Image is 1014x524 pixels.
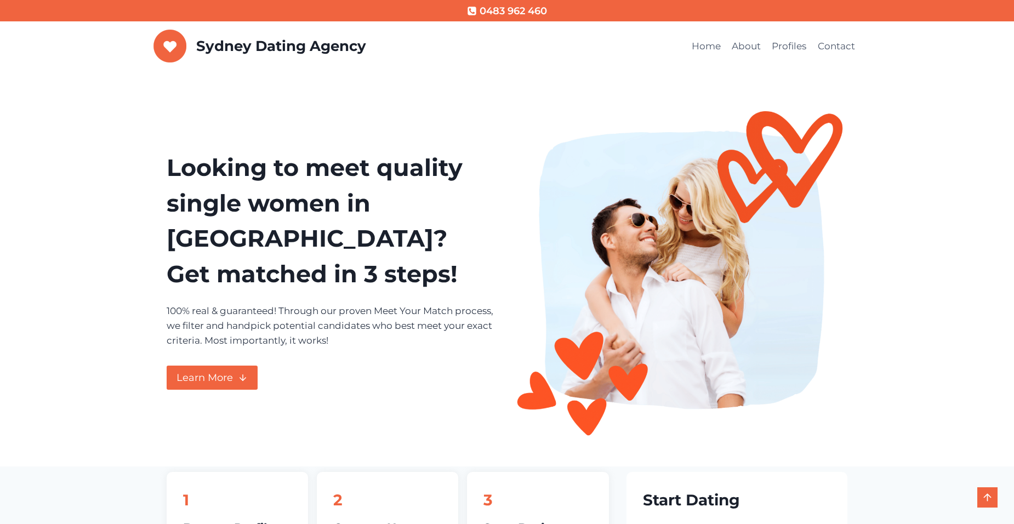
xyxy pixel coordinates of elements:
a: Contact [812,33,861,60]
a: Scroll to top [977,487,998,508]
a: Home [686,33,726,60]
p: 100% real & guaranteed! Through our proven Meet Your Match process, we filter and handpick potent... [167,304,498,349]
a: Learn More [167,366,258,389]
h2: 2 [333,488,442,511]
a: Sydney Dating Agency [153,30,366,62]
span: Learn More [176,370,233,386]
h1: Looking to meet quality single women in [GEOGRAPHIC_DATA]? Get matched in 3 steps! [167,150,498,292]
a: 0483 962 460 [467,3,547,19]
p: Sydney Dating Agency [196,38,366,55]
span: 0483 962 460 [480,3,547,19]
h2: 1 [183,488,292,511]
a: About [726,33,766,60]
img: Sydney Dating Agency [153,30,187,62]
h2: Start Dating [643,488,831,511]
h2: 3 [483,488,592,511]
a: Profiles [766,33,812,60]
nav: Primary Navigation [686,33,861,60]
